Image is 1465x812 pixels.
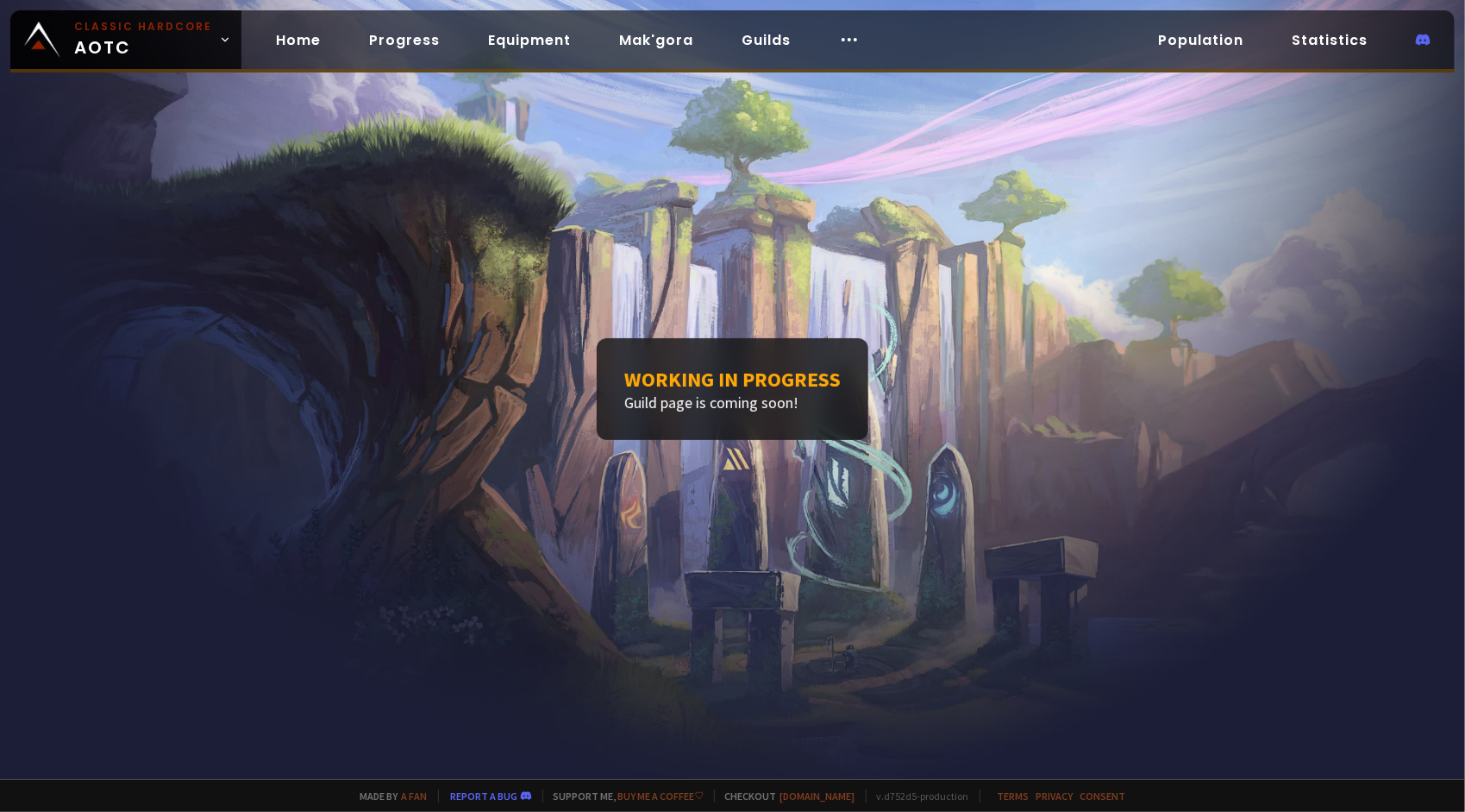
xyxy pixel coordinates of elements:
a: [DOMAIN_NAME] [780,790,855,803]
a: Home [262,22,335,58]
a: Guilds [728,22,804,58]
a: Population [1144,22,1257,58]
small: Classic Hardcore [74,19,212,35]
a: Classic HardcoreAOTC [10,10,241,69]
span: Checkout [714,790,855,803]
a: Mak'gora [605,22,707,58]
span: Support me, [542,790,704,803]
a: Equipment [474,22,585,58]
div: Guild page is coming soon! [597,338,868,440]
span: v. d752d5 - production [866,790,969,803]
a: Privacy [1036,790,1074,803]
a: Consent [1080,790,1126,803]
a: Statistics [1278,22,1381,58]
a: a fan [402,790,428,803]
a: Report a bug [451,790,518,803]
a: Terms [998,790,1030,803]
h1: Working in progress [624,366,841,393]
span: AOTC [74,19,212,60]
span: Made by [350,790,428,803]
a: Progress [355,22,454,58]
a: Buy me a coffee [618,790,704,803]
